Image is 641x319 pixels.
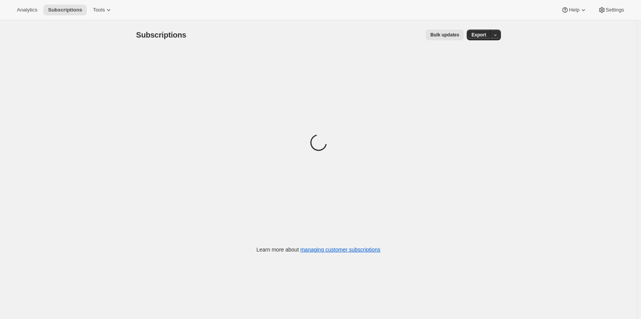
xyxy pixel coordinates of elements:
[300,247,380,253] a: managing customer subscriptions
[12,5,42,15] button: Analytics
[48,7,82,13] span: Subscriptions
[430,32,459,38] span: Bulk updates
[256,246,380,253] p: Learn more about
[426,30,464,40] button: Bulk updates
[88,5,117,15] button: Tools
[471,32,486,38] span: Export
[593,5,629,15] button: Settings
[569,7,579,13] span: Help
[557,5,591,15] button: Help
[606,7,624,13] span: Settings
[17,7,37,13] span: Analytics
[467,30,491,40] button: Export
[43,5,87,15] button: Subscriptions
[136,31,187,39] span: Subscriptions
[93,7,105,13] span: Tools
